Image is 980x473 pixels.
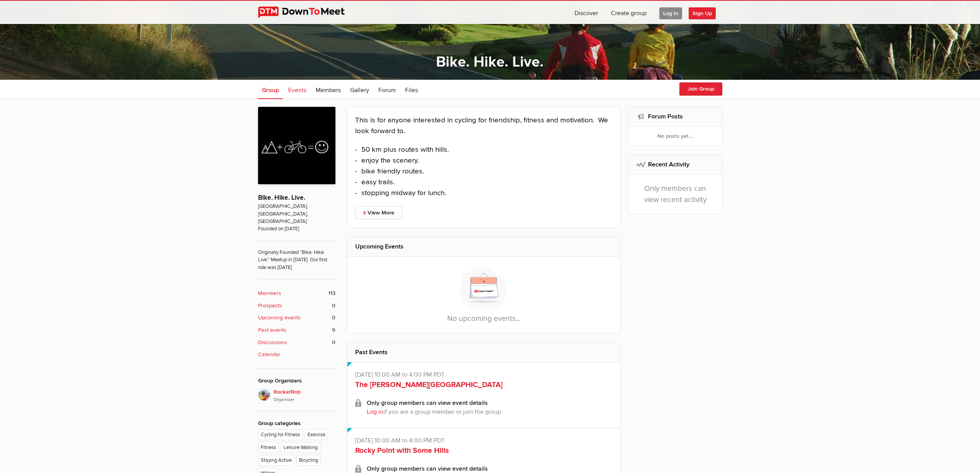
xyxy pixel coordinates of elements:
a: Rocky Point with Some Hills [355,446,449,455]
b: Only group members can view event details [367,399,488,407]
span: Forum [378,86,396,94]
span: - stopping midway for lunch. [355,189,446,197]
a: Files [401,80,422,99]
div: Group categories [258,419,335,428]
a: Sign Up [689,1,722,24]
span: - 50 km plus routes with hills. [355,145,449,154]
a: Forum [375,80,400,99]
span: 0 [332,314,335,322]
span: - easy trails. [355,178,395,187]
img: Bike. Hike. Live. [258,107,335,184]
span: RocketRob [274,388,335,403]
span: 113 [328,289,335,298]
a: Log in [367,408,383,416]
a: Prospects 0 [258,302,335,310]
b: Only group members can view event details [367,464,488,473]
span: Log In [659,7,682,19]
img: RocketRob [258,389,270,401]
span: [GEOGRAPHIC_DATA], [GEOGRAPHIC_DATA], [GEOGRAPHIC_DATA] [258,203,335,225]
div: Only members can view recent activity [629,175,722,214]
a: Gallery [346,80,373,99]
button: Join Group [679,82,722,96]
a: Group [258,80,283,99]
span: Files [405,86,418,94]
b: Discussions [258,338,287,347]
a: Members [312,80,345,99]
span: 9 [332,326,335,334]
a: Past events 9 [258,326,335,334]
span: Gallery [350,86,369,94]
a: Discussions 0 [258,338,335,347]
a: Events [284,80,310,99]
span: - enjoy the scenery. [355,156,421,165]
p: if you are a group member or join the group [367,408,613,416]
span: Members [316,86,341,94]
img: DownToMeet [258,7,357,18]
a: Calendar [258,350,335,359]
h2: Past Events [355,343,613,362]
a: Discover [568,1,604,24]
a: View More [355,206,402,219]
b: Prospects [258,302,282,310]
a: Members 113 [258,289,335,298]
span: - bike friendly routes. [355,167,426,176]
a: Forum Posts [648,113,683,120]
i: Organizer [274,396,335,403]
div: No posts yet... [629,127,722,145]
span: Events [288,86,306,94]
a: The [PERSON_NAME][GEOGRAPHIC_DATA] [355,380,503,389]
span: Group [262,86,279,94]
a: Create group [605,1,653,24]
b: Calendar [258,350,280,359]
span: Sign Up [689,7,716,19]
div: Group Organizers [258,377,335,385]
div: No upcoming events... [347,257,621,333]
a: Log In [653,1,688,24]
span: 0 [332,302,335,310]
span: 0 [332,338,335,347]
h2: Recent Activity [636,155,714,174]
h2: Upcoming Events [355,237,613,256]
p: [DATE] 10:00 AM to 4:00 PM PDT [355,436,613,445]
span: Founded on [DATE] [258,225,335,233]
b: Members [258,289,281,298]
a: Upcoming events 0 [258,314,335,322]
a: RocketRobOrganizer [258,389,335,403]
span: This is for anyone interested in cycling for friendship, fitness and motivation. We look forward to. [355,116,608,135]
b: Upcoming events [258,314,301,322]
b: Past events [258,326,286,334]
p: [DATE] 10:00 AM to 4:00 PM PDT [355,370,613,379]
span: Originally Founded “Bike. Hike. Live.” Meetup in [DATE]. Our first ride was [DATE] [258,241,335,271]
